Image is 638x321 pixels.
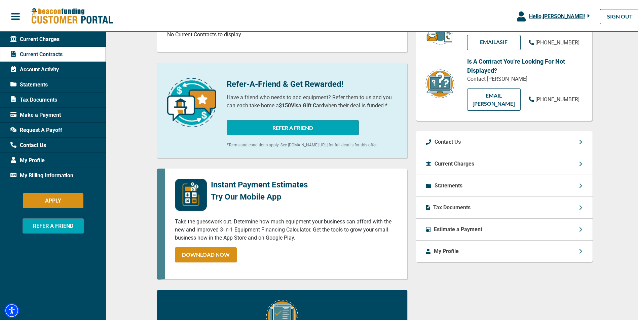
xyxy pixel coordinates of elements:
[227,119,359,134] button: REFER A FRIEND
[23,217,84,232] button: REFER A FRIEND
[535,95,579,101] span: [PHONE_NUMBER]
[167,77,216,126] img: refer-a-friend-icon.png
[31,6,113,24] img: Beacon Funding Customer Portal Logo
[175,246,237,261] a: DOWNLOAD NOW
[10,170,73,178] span: My Billing Information
[175,216,397,241] p: Take the guesswork out. Determine how much equipment your business can afford with the new and im...
[529,37,579,45] a: [PHONE_NUMBER]
[10,140,46,148] span: Contact Us
[467,74,582,82] p: Contact [PERSON_NAME]
[10,64,59,72] span: Account Activity
[10,79,48,87] span: Statements
[435,180,462,188] p: Statements
[467,87,521,109] a: EMAIL [PERSON_NAME]
[434,246,459,254] p: My Profile
[425,67,455,98] img: contract-icon.png
[10,34,60,42] span: Current Charges
[279,101,324,107] b: $150 Visa Gift Card
[467,56,582,74] p: Is A Contract You're Looking For Not Displayed?
[535,38,579,44] span: [PHONE_NUMBER]
[10,49,63,57] span: Current Contracts
[10,110,61,118] span: Make a Payment
[211,177,308,189] p: Instant Payment Estimates
[10,125,62,133] span: Request A Payoff
[435,137,461,145] p: Contact Us
[529,94,579,102] a: [PHONE_NUMBER]
[23,192,83,207] button: APPLY
[4,302,19,317] div: Accessibility Menu
[167,29,397,37] p: No Current Contracts to display.
[434,224,482,232] p: Estimate a Payment
[10,95,57,103] span: Tax Documents
[227,92,397,108] p: Have a friend who needs to add equipment? Refer them to us and you can each take home a when thei...
[433,202,471,210] p: Tax Documents
[227,141,397,147] p: *Terms and conditions apply. See [DOMAIN_NAME][URL] for full details for this offer.
[467,34,521,49] a: EMAILAsif
[175,177,207,210] img: mobile-app-logo.png
[227,77,397,89] p: Refer-A-Friend & Get Rewarded!
[529,12,585,18] span: Hello, [PERSON_NAME] !
[10,155,45,163] span: My Profile
[211,189,308,202] p: Try Our Mobile App
[435,158,474,167] p: Current Charges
